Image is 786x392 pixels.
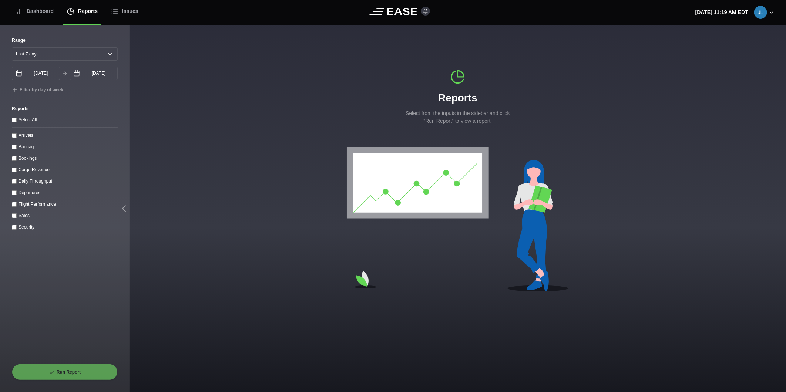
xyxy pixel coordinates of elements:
label: Sales [19,213,30,218]
label: Cargo Revenue [19,167,50,172]
label: Select All [19,117,37,122]
label: Departures [19,190,40,195]
div: Reports [402,70,513,125]
label: Reports [12,105,118,112]
img: 53f407fb3ff95c172032ba983d01de88 [754,6,767,19]
label: Flight Performance [19,202,56,207]
p: Select from the inputs in the sidebar and click "Run Report" to view a report. [402,109,513,125]
button: Filter by day of week [12,87,63,93]
p: [DATE] 11:19 AM EDT [695,9,748,16]
label: Baggage [19,144,36,149]
label: Arrivals [19,133,33,138]
h1: Reports [402,90,513,106]
input: mm/dd/yyyy [12,67,60,80]
input: mm/dd/yyyy [70,67,118,80]
label: Range [12,37,118,44]
label: Bookings [19,156,37,161]
label: Security [19,224,34,230]
label: Daily Throughput [19,179,52,184]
